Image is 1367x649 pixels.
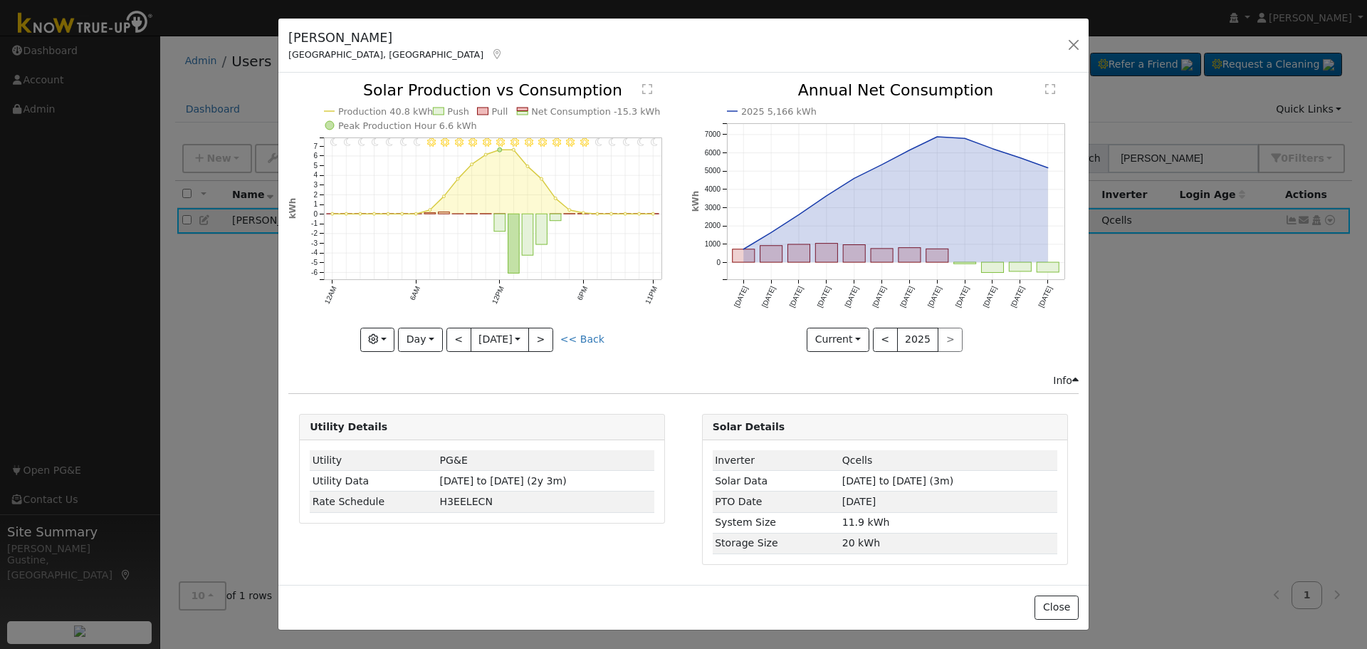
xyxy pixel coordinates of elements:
text: kWh [691,191,701,212]
circle: onclick="" [934,134,940,140]
circle: onclick="" [990,146,995,152]
h5: [PERSON_NAME] [288,28,503,47]
text: -1 [311,220,318,228]
i: 1PM - Clear [510,138,519,147]
text: 5000 [704,167,721,175]
text:  [642,83,652,95]
rect: onclick="" [760,246,782,262]
circle: onclick="" [638,213,641,216]
text: 12AM [323,285,338,305]
text: 6000 [704,149,721,157]
span: 11.9 kWh [842,516,890,528]
circle: onclick="" [1045,165,1051,171]
circle: onclick="" [373,213,376,216]
text: 11PM [644,285,659,305]
i: 10AM - MostlyClear [469,138,478,147]
circle: onclick="" [359,213,362,216]
i: 8PM - Clear [609,138,617,147]
circle: onclick="" [387,213,389,216]
strong: Solar Details [713,421,785,432]
text: 4000 [704,186,721,194]
text: -3 [311,239,318,247]
text: 2000 [704,222,721,230]
text: 1000 [704,241,721,249]
circle: onclick="" [596,213,599,216]
a: Map [491,48,503,60]
rect: onclick="" [536,214,548,245]
td: Rate Schedule [310,492,437,512]
circle: onclick="" [652,213,655,216]
rect: onclick="" [871,249,893,262]
circle: onclick="" [429,209,431,212]
circle: onclick="" [962,136,968,142]
circle: onclick="" [345,213,347,216]
circle: onclick="" [498,148,502,152]
text: 1 [314,201,318,209]
i: 12PM - MostlyClear [497,138,506,147]
circle: onclick="" [456,178,459,181]
div: Info [1053,373,1079,388]
circle: onclick="" [740,246,746,252]
circle: onclick="" [471,163,473,166]
text: 0 [314,210,318,218]
rect: onclick="" [732,249,754,262]
circle: onclick="" [443,195,446,198]
i: 1AM - Clear [344,138,351,147]
button: Day [398,328,442,352]
circle: onclick="" [796,212,802,218]
rect: onclick="" [787,244,810,262]
text: Production 40.8 kWh [338,106,433,117]
td: Utility Data [310,471,437,492]
i: 3AM - Clear [372,138,379,147]
td: PTO Date [713,492,840,512]
td: Storage Size [713,533,840,554]
i: 7AM - Clear [427,138,436,147]
text: -6 [311,269,318,276]
circle: onclick="" [1017,155,1023,161]
i: 4AM - Clear [386,138,393,147]
a: << Back [560,333,604,345]
circle: onclick="" [824,193,829,199]
td: Inverter [713,450,840,471]
rect: onclick="" [981,263,1003,273]
text: [DATE] [871,285,887,308]
text: Annual Net Consumption [797,81,993,99]
td: System Size [713,512,840,533]
text: 4 [314,172,318,180]
text: [DATE] [843,285,859,308]
td: Solar Data [713,471,840,492]
text: Solar Production vs Consumption [363,81,622,99]
rect: onclick="" [926,249,948,263]
i: 5AM - Clear [400,138,407,147]
circle: onclick="" [906,147,912,153]
rect: onclick="" [550,214,562,222]
i: 12AM - Clear [330,138,337,147]
text: 3 [314,181,318,189]
circle: onclick="" [554,197,557,200]
i: 9PM - Clear [623,138,630,147]
i: 3PM - Clear [539,138,548,147]
circle: onclick="" [568,209,571,212]
i: 7PM - Clear [595,138,602,147]
text: -2 [311,230,318,238]
text: [DATE] [1009,285,1025,308]
text: [DATE] [926,285,943,308]
text: 2 [314,191,318,199]
text: [DATE] [954,285,970,308]
text: [DATE] [981,285,997,308]
text: [DATE] [1037,285,1053,308]
text: [DATE] [787,285,804,308]
i: 6PM - Clear [580,138,589,147]
rect: onclick="" [508,214,520,274]
button: [DATE] [471,328,529,352]
text: -5 [311,259,318,267]
i: 5PM - Clear [567,138,575,147]
text: 7000 [704,130,721,138]
circle: onclick="" [513,149,515,152]
rect: onclick="" [843,245,865,263]
rect: onclick="" [439,212,450,214]
button: < [446,328,471,352]
rect: onclick="" [815,244,837,262]
i: 4PM - Clear [552,138,561,147]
